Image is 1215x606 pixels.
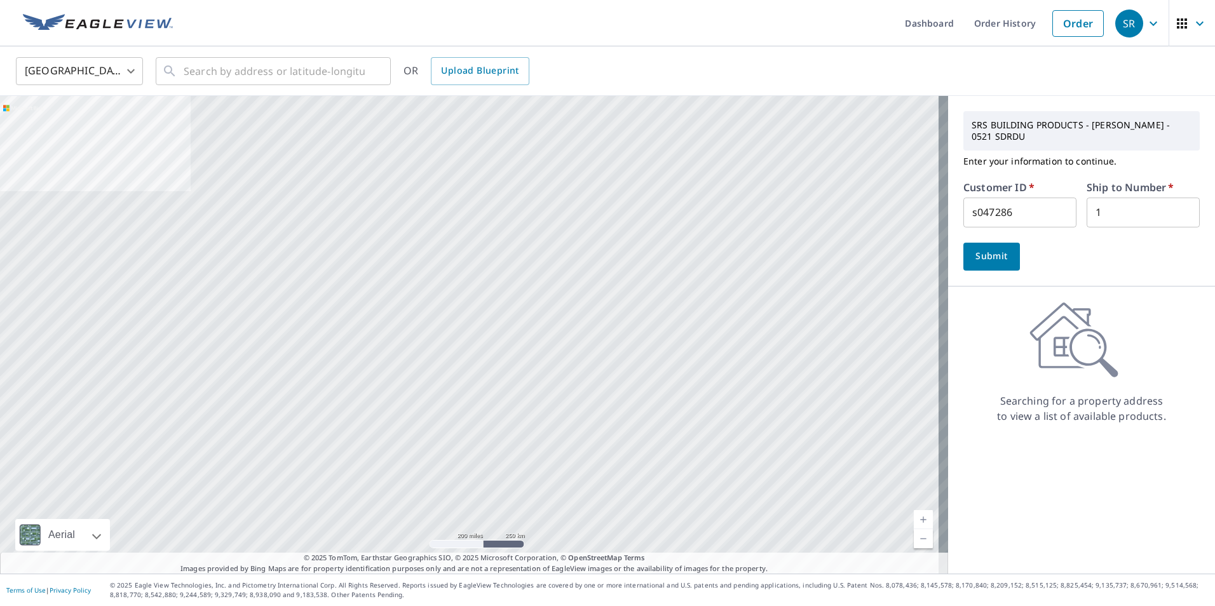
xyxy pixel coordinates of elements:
div: Aerial [15,519,110,551]
img: EV Logo [23,14,173,33]
a: Terms [624,553,645,562]
div: OR [404,57,529,85]
a: Current Level 5, Zoom In [914,510,933,529]
a: Upload Blueprint [431,57,529,85]
p: Searching for a property address to view a list of available products. [996,393,1167,424]
input: Search by address or latitude-longitude [184,53,365,89]
p: | [6,586,91,594]
div: Aerial [44,519,79,551]
p: SRS BUILDING PRODUCTS - [PERSON_NAME] - 0521 SDRDU [967,114,1197,147]
span: Submit [974,248,1010,264]
button: Submit [963,243,1020,271]
div: [GEOGRAPHIC_DATA] [16,53,143,89]
a: Privacy Policy [50,586,91,595]
label: Ship to Number [1087,182,1174,192]
span: © 2025 TomTom, Earthstar Geographics SIO, © 2025 Microsoft Corporation, © [304,553,645,563]
a: Order [1052,10,1104,37]
label: Customer ID [963,182,1035,192]
p: Enter your information to continue. [963,151,1200,172]
span: Upload Blueprint [441,63,519,79]
a: Terms of Use [6,586,46,595]
a: Current Level 5, Zoom Out [914,529,933,548]
a: OpenStreetMap [568,553,621,562]
div: SR [1115,10,1143,37]
p: © 2025 Eagle View Technologies, Inc. and Pictometry International Corp. All Rights Reserved. Repo... [110,581,1209,600]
